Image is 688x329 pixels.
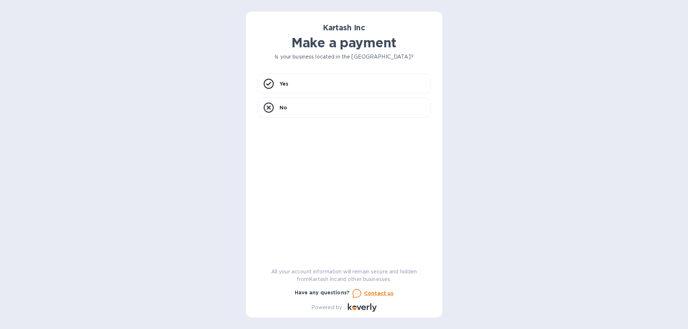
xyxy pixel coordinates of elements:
h1: Make a payment [258,35,431,50]
p: Is your business located in the [GEOGRAPHIC_DATA]? [258,53,431,61]
p: Yes [280,80,288,87]
p: Powered by [311,304,342,311]
b: Kartash Inc [323,23,365,32]
p: No [280,104,287,111]
u: Contact us [364,290,394,296]
p: All your account information will remain secure and hidden from Kartash Inc and other businesses. [258,268,431,283]
b: Have any questions? [295,290,350,295]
